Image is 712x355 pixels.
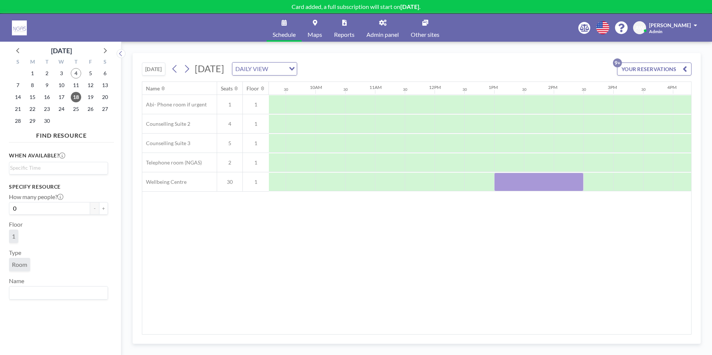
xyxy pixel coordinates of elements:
span: Telephone room (NGAS) [142,159,202,166]
div: Search for option [9,162,108,173]
span: 4 [217,121,242,127]
a: Other sites [405,14,445,42]
a: Reports [328,14,360,42]
span: Saturday, September 6, 2025 [100,68,110,79]
span: Saturday, September 20, 2025 [100,92,110,102]
span: Wednesday, September 3, 2025 [56,68,67,79]
span: Wellbeing Centre [142,179,187,185]
span: Wednesday, September 24, 2025 [56,104,67,114]
span: DAILY VIEW [234,64,270,74]
span: 1 [243,159,269,166]
div: 4PM [667,84,677,90]
span: 5 [217,140,242,147]
span: Tuesday, September 2, 2025 [42,68,52,79]
span: Reports [334,32,355,38]
button: + [99,202,108,215]
span: 1 [217,101,242,108]
span: 1 [243,121,269,127]
span: Other sites [411,32,439,38]
label: Floor [9,221,23,228]
button: - [90,202,99,215]
input: Search for option [10,164,104,172]
span: Monday, September 22, 2025 [27,104,38,114]
a: Admin panel [360,14,405,42]
a: Schedule [267,14,302,42]
span: Wednesday, September 10, 2025 [56,80,67,90]
span: 2 [217,159,242,166]
span: Monday, September 1, 2025 [27,68,38,79]
span: AW [635,25,644,31]
div: 3PM [608,84,617,90]
div: [DATE] [51,45,72,56]
div: 11AM [369,84,382,90]
span: Thursday, September 11, 2025 [71,80,81,90]
span: Schedule [273,32,296,38]
span: Counselling Suite 3 [142,140,190,147]
div: Search for option [232,63,297,75]
label: Name [9,277,24,285]
img: organization-logo [12,20,27,35]
span: Thursday, September 25, 2025 [71,104,81,114]
div: 10AM [310,84,322,90]
button: YOUR RESERVATIONS9+ [617,63,692,76]
div: 30 [343,87,348,92]
span: Admin panel [366,32,399,38]
button: [DATE] [142,63,165,76]
span: Room [12,261,27,268]
span: Tuesday, September 9, 2025 [42,80,52,90]
div: 30 [641,87,646,92]
div: Floor [247,85,259,92]
h4: FIND RESOURCE [9,129,114,139]
span: Thursday, September 4, 2025 [71,68,81,79]
div: F [83,58,98,67]
a: Maps [302,14,328,42]
div: T [69,58,83,67]
span: Thursday, September 18, 2025 [71,92,81,102]
span: Friday, September 19, 2025 [85,92,96,102]
span: Sunday, September 21, 2025 [13,104,23,114]
div: 30 [403,87,407,92]
span: Tuesday, September 16, 2025 [42,92,52,102]
div: 12PM [429,84,441,90]
span: Friday, September 26, 2025 [85,104,96,114]
span: 30 [217,179,242,185]
input: Search for option [10,288,104,298]
span: Saturday, September 27, 2025 [100,104,110,114]
span: Maps [308,32,322,38]
span: Counselling Suite 2 [142,121,190,127]
span: Tuesday, September 23, 2025 [42,104,52,114]
h3: Specify resource [9,183,108,190]
span: 1 [243,140,269,147]
input: Search for option [270,64,285,74]
span: 1 [12,233,15,240]
b: [DATE] [400,3,419,10]
span: Wednesday, September 17, 2025 [56,92,67,102]
span: Friday, September 12, 2025 [85,80,96,90]
span: Abi- Phone room if urgent [142,101,207,108]
span: Admin [649,29,662,34]
span: Sunday, September 28, 2025 [13,116,23,126]
label: How many people? [9,193,63,201]
span: Sunday, September 7, 2025 [13,80,23,90]
div: 2PM [548,84,557,90]
span: [DATE] [195,63,224,74]
div: 30 [522,87,527,92]
div: M [25,58,40,67]
div: Name [146,85,160,92]
span: [PERSON_NAME] [649,22,691,28]
div: 30 [284,87,288,92]
span: Tuesday, September 30, 2025 [42,116,52,126]
div: S [98,58,112,67]
div: 30 [463,87,467,92]
div: Search for option [9,287,108,299]
div: Seats [221,85,233,92]
span: Saturday, September 13, 2025 [100,80,110,90]
label: Type [9,249,21,256]
div: 1PM [489,84,498,90]
div: T [40,58,54,67]
div: 30 [582,87,586,92]
span: Monday, September 29, 2025 [27,116,38,126]
span: Monday, September 8, 2025 [27,80,38,90]
span: 1 [243,101,269,108]
span: Friday, September 5, 2025 [85,68,96,79]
